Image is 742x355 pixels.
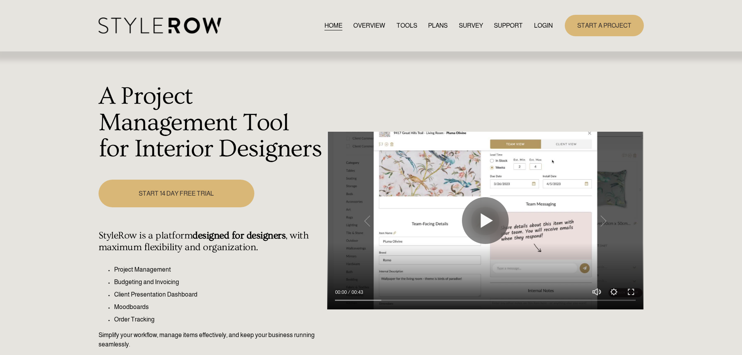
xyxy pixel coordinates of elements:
[397,20,417,31] a: TOOLS
[353,20,385,31] a: OVERVIEW
[335,288,349,296] div: Current time
[462,197,509,244] button: Play
[99,230,323,253] h4: StyleRow is a platform , with maximum flexibility and organization.
[494,20,523,31] a: folder dropdown
[534,20,553,31] a: LOGIN
[114,315,323,324] p: Order Tracking
[99,83,323,162] h1: A Project Management Tool for Interior Designers
[459,20,483,31] a: SURVEY
[335,298,636,303] input: Seek
[99,18,221,34] img: StyleRow
[114,302,323,312] p: Moodboards
[192,230,286,241] strong: designed for designers
[99,180,254,207] a: START 14 DAY FREE TRIAL
[114,265,323,274] p: Project Management
[565,15,644,36] a: START A PROJECT
[428,20,448,31] a: PLANS
[114,290,323,299] p: Client Presentation Dashboard
[324,20,342,31] a: HOME
[99,330,323,349] p: Simplify your workflow, manage items effectively, and keep your business running seamlessly.
[114,277,323,287] p: Budgeting and Invoicing
[494,21,523,30] span: SUPPORT
[349,288,365,296] div: Duration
